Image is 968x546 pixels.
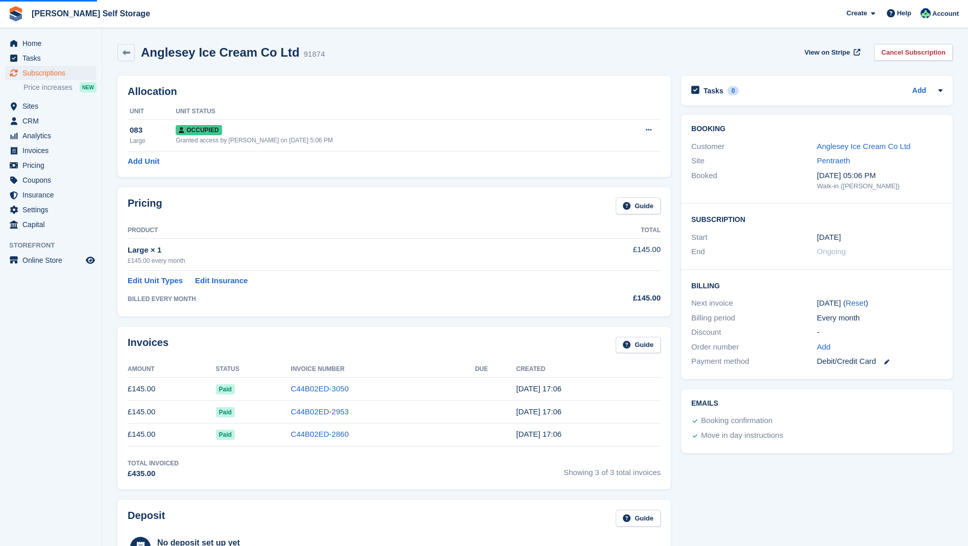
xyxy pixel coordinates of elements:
[23,83,72,92] span: Price increases
[817,247,846,256] span: Ongoing
[691,214,942,224] h2: Subscription
[5,173,96,187] a: menu
[921,8,931,18] img: Dafydd Pritchard
[691,400,942,408] h2: Emails
[704,86,723,95] h2: Tasks
[128,401,216,424] td: £145.00
[128,86,661,97] h2: Allocation
[817,170,942,182] div: [DATE] 05:06 PM
[22,129,84,143] span: Analytics
[216,407,235,417] span: Paid
[128,459,179,468] div: Total Invoiced
[5,129,96,143] a: menu
[817,341,831,353] a: Add
[176,104,602,120] th: Unit Status
[805,47,850,58] span: View on Stripe
[22,51,84,65] span: Tasks
[141,45,300,59] h2: Anglesey Ice Cream Co Ltd
[691,341,817,353] div: Order number
[5,188,96,202] a: menu
[701,430,783,442] div: Move in day instructions
[691,141,817,153] div: Customer
[216,384,235,394] span: Paid
[22,114,84,128] span: CRM
[128,275,183,287] a: Edit Unit Types
[817,312,942,324] div: Every month
[691,232,817,243] div: Start
[128,423,216,446] td: £145.00
[84,254,96,266] a: Preview store
[22,173,84,187] span: Coupons
[128,197,162,214] h2: Pricing
[516,384,562,393] time: 2025-08-20 16:06:31 UTC
[128,156,159,167] a: Add Unit
[728,86,739,95] div: 0
[216,430,235,440] span: Paid
[691,327,817,338] div: Discount
[5,143,96,158] a: menu
[5,114,96,128] a: menu
[561,238,661,270] td: £145.00
[23,82,96,93] a: Price increases NEW
[5,66,96,80] a: menu
[130,136,176,145] div: Large
[5,217,96,232] a: menu
[516,407,562,416] time: 2025-07-20 16:06:44 UTC
[912,85,926,97] a: Add
[516,430,562,438] time: 2025-06-20 16:06:22 UTC
[874,44,953,61] a: Cancel Subscription
[801,44,862,61] a: View on Stripe
[22,158,84,172] span: Pricing
[128,378,216,401] td: £145.00
[22,203,84,217] span: Settings
[291,361,475,378] th: Invoice Number
[561,222,661,239] th: Total
[128,294,561,304] div: BILLED EVERY MONTH
[130,125,176,136] div: 083
[80,82,96,92] div: NEW
[128,337,168,354] h2: Invoices
[22,188,84,202] span: Insurance
[176,136,602,145] div: Granted access by [PERSON_NAME] on [DATE] 5:06 PM
[691,170,817,191] div: Booked
[5,203,96,217] a: menu
[817,327,942,338] div: -
[22,217,84,232] span: Capital
[817,356,942,367] div: Debit/Credit Card
[22,143,84,158] span: Invoices
[128,256,561,265] div: £145.00 every month
[22,253,84,267] span: Online Store
[845,299,865,307] a: Reset
[195,275,248,287] a: Edit Insurance
[304,48,325,60] div: 91874
[5,158,96,172] a: menu
[128,510,165,527] h2: Deposit
[128,468,179,480] div: £435.00
[897,8,911,18] span: Help
[564,459,661,480] span: Showing 3 of 3 total invoices
[691,155,817,167] div: Site
[691,246,817,258] div: End
[691,125,942,133] h2: Booking
[22,36,84,51] span: Home
[691,312,817,324] div: Billing period
[616,337,661,354] a: Guide
[128,104,176,120] th: Unit
[176,125,222,135] span: Occupied
[475,361,516,378] th: Due
[691,280,942,290] h2: Billing
[691,297,817,309] div: Next invoice
[28,5,154,22] a: [PERSON_NAME] Self Storage
[817,142,910,151] a: Anglesey Ice Cream Co Ltd
[5,99,96,113] a: menu
[128,361,216,378] th: Amount
[291,384,349,393] a: C44B02ED-3050
[817,297,942,309] div: [DATE] ( )
[616,197,661,214] a: Guide
[846,8,867,18] span: Create
[561,292,661,304] div: £145.00
[291,407,349,416] a: C44B02ED-2953
[616,510,661,527] a: Guide
[516,361,661,378] th: Created
[5,36,96,51] a: menu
